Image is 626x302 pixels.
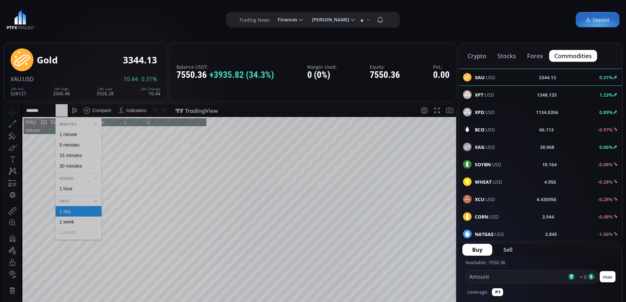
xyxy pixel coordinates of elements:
b: 1134.0356 [536,109,558,116]
div: 95.124K [38,24,54,29]
div: Toggle Percentage [417,261,427,273]
div: 1m [54,264,60,269]
div: auto [440,264,449,269]
b: XPT [475,92,483,98]
div: Hours [52,71,98,78]
div: Gold [43,15,58,21]
div: L [121,16,123,21]
b: 4.956 [544,178,556,185]
div: 1 week [56,115,70,120]
div: 1d [74,264,80,269]
b: -0.28% [598,196,613,202]
b: 2.845 [545,231,557,238]
b: -1.56% [598,231,613,237]
div:  [6,88,11,94]
span: Finances [273,13,297,26]
b: XCU [475,196,484,202]
span: :USD [475,231,504,238]
span: XAU [11,75,21,83]
div: +11.300 (+0.34%) [166,16,200,21]
div: 3m [43,264,49,269]
a: Deposit [576,12,619,28]
div: Indicators [123,4,143,9]
span: Buy [472,246,482,254]
span: Sell [503,246,513,254]
div: 10.44 [140,87,160,96]
label: Balance USDT: [176,64,274,69]
div: 3345.465 [101,16,119,21]
div: log [429,264,435,269]
b: 1.23% [599,92,613,98]
b: -0.97% [598,127,613,133]
span: :USD [475,213,498,220]
div: Volume [21,24,35,29]
b: WHEAT [475,179,492,185]
label: Available: 7550.36 [466,259,505,266]
button: Sell [494,244,522,256]
span: Deposit [586,16,610,23]
div: C [143,16,147,21]
div: 1 day [56,105,67,110]
div: 0 (0%) [307,70,337,80]
span: [PERSON_NAME] [307,13,349,26]
b: BCO [475,127,484,133]
b: NATGAS [475,231,494,237]
div: Compare [88,4,107,9]
div: 24h Vol. [11,87,26,91]
span: ≈ 0 [578,273,587,280]
div: Toggle Auto Scale [437,261,451,273]
label: Equity: [370,64,400,69]
div: 1D [32,15,43,21]
b: 66.113 [539,126,554,133]
label: PnL: [433,64,450,69]
div: D [56,4,59,9]
span: 10.44 [124,76,138,82]
b: SOYBN [475,161,491,168]
div: 24h Low [97,87,114,91]
b: 1348.133 [537,91,557,98]
div: Hide Drawings Toolbar [15,245,18,254]
div: 3344.13 [123,55,157,65]
div: Gold [37,55,58,65]
b: 3.944 [542,213,554,220]
b: 0.06% [599,144,613,150]
span: :USD [475,126,495,133]
b: XPD [475,109,484,115]
div: 3344.195 [147,16,164,21]
button: 11:02:21 (UTC) [375,261,411,273]
button: Buy [462,244,492,256]
div: Minutes [52,16,98,24]
b: -0.08% [598,161,613,168]
span: :USD [21,75,34,83]
div: 1y [33,264,38,269]
span: 0.31% [141,76,157,82]
b: XAG [475,144,484,150]
div: 24h Change [140,87,160,91]
div: 1 hour [56,82,69,87]
b: 10.164 [542,161,557,168]
div: 24h High [53,87,70,91]
div: 528127 [11,87,26,96]
button: ✕1 [492,288,503,296]
span: :USD [475,196,495,203]
button: max [600,271,615,282]
span: :USD [475,91,494,98]
div: 3326.28 [97,87,114,96]
button: commodities [549,50,597,62]
span: :USD [475,178,502,185]
div: Go to [88,261,99,273]
span: :USD [475,161,501,168]
div: 5d [65,264,70,269]
div: XAU [21,15,32,21]
span: +3935.82 (34.3%) [209,70,274,80]
div: 1 minute [56,28,73,33]
label: Trading News [239,16,270,23]
b: 4.435956 [537,196,556,203]
div: H [98,16,101,21]
button: forex [522,50,548,62]
div: 1 month [56,126,72,131]
b: -0.28% [598,179,613,185]
img: LOGO [7,10,34,30]
div: 15 minutes [56,49,78,54]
